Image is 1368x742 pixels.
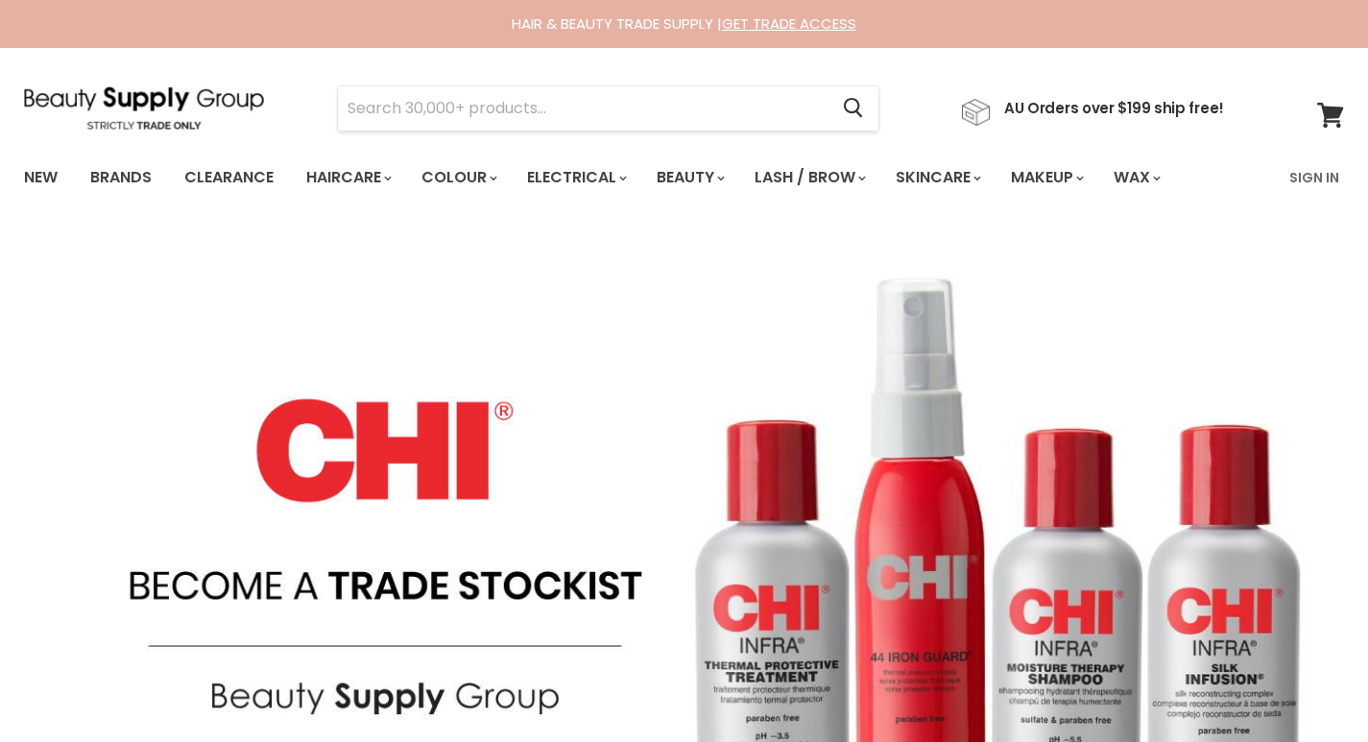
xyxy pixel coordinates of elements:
[828,86,878,131] button: Search
[1272,652,1349,723] iframe: Gorgias live chat messenger
[407,157,509,198] a: Colour
[513,157,638,198] a: Electrical
[642,157,736,198] a: Beauty
[10,157,72,198] a: New
[76,157,166,198] a: Brands
[338,86,828,131] input: Search
[740,157,877,198] a: Lash / Brow
[996,157,1095,198] a: Makeup
[170,157,288,198] a: Clearance
[1099,157,1172,198] a: Wax
[1278,157,1351,198] a: Sign In
[292,157,403,198] a: Haircare
[722,13,856,34] a: GET TRADE ACCESS
[337,85,879,132] form: Product
[10,150,1227,205] ul: Main menu
[881,157,993,198] a: Skincare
